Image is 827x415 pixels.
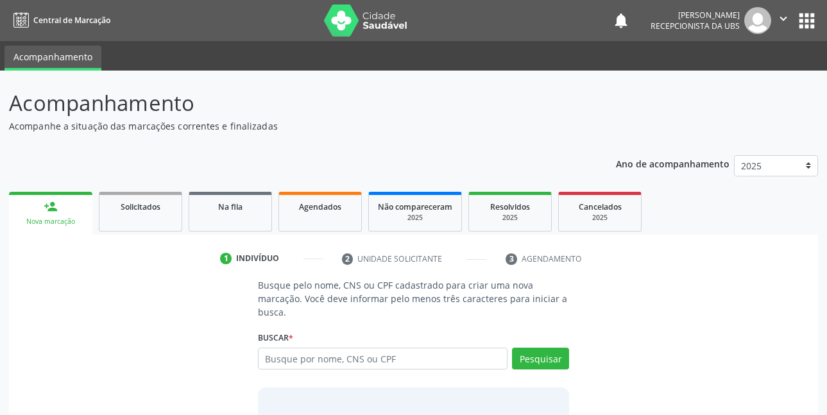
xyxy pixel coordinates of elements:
[258,348,508,369] input: Busque por nome, CNS ou CPF
[796,10,818,32] button: apps
[490,201,530,212] span: Resolvidos
[568,213,632,223] div: 2025
[18,217,83,226] div: Nova marcação
[220,253,232,264] div: 1
[378,201,452,212] span: Não compareceram
[258,278,570,319] p: Busque pelo nome, CNS ou CPF cadastrado para criar uma nova marcação. Você deve informar pelo men...
[44,199,58,214] div: person_add
[512,348,569,369] button: Pesquisar
[258,328,293,348] label: Buscar
[616,155,729,171] p: Ano de acompanhamento
[651,21,740,31] span: Recepcionista da UBS
[9,87,575,119] p: Acompanhamento
[651,10,740,21] div: [PERSON_NAME]
[378,213,452,223] div: 2025
[478,213,542,223] div: 2025
[236,253,279,264] div: Indivíduo
[612,12,630,30] button: notifications
[121,201,160,212] span: Solicitados
[776,12,790,26] i: 
[579,201,622,212] span: Cancelados
[9,119,575,133] p: Acompanhe a situação das marcações correntes e finalizadas
[771,7,796,34] button: 
[9,10,110,31] a: Central de Marcação
[218,201,243,212] span: Na fila
[744,7,771,34] img: img
[4,46,101,71] a: Acompanhamento
[33,15,110,26] span: Central de Marcação
[299,201,341,212] span: Agendados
